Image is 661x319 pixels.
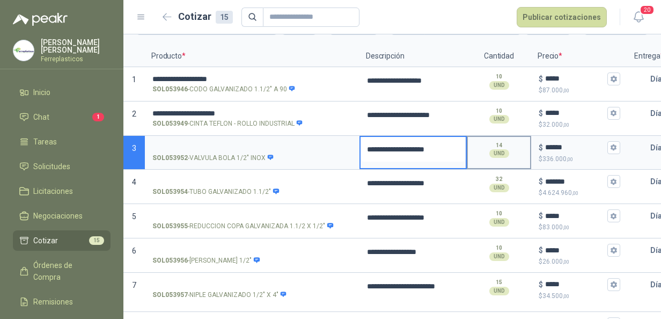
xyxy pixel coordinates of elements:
span: Negociaciones [33,210,83,222]
input: $$87.000,00 [545,75,605,83]
button: $$336.000,00 [607,141,620,154]
span: ,00 [563,259,569,265]
button: 20 [629,8,648,27]
img: Logo peakr [13,13,68,26]
a: Tareas [13,132,111,152]
span: Remisiones [33,296,73,308]
p: Ferreplasticos [41,56,111,62]
span: ,00 [563,122,569,128]
p: $ [539,188,620,198]
span: Inicio [33,86,50,98]
p: 10 [496,107,502,115]
button: $$87.000,00 [607,73,620,85]
strong: SOL053956 [152,256,188,266]
a: Cotizar15 [13,230,111,251]
p: - CINTA TEFLON - ROLLO INDUSTRIAL [152,119,303,129]
p: $ [539,73,543,85]
span: 26.000 [542,258,569,265]
button: $$26.000,00 [607,244,620,257]
p: 10 [496,209,502,218]
span: Chat [33,111,49,123]
p: Precio [531,46,628,67]
p: 10 [496,244,502,252]
h2: Cotizar [178,9,233,24]
span: 4 [132,178,136,186]
div: 15 [216,11,233,24]
a: Chat1 [13,107,111,127]
input: $$4.624.960,00 [545,178,605,186]
div: UND [489,81,509,90]
p: $ [539,142,543,154]
input: SOL053957-NIPLE GALVANIZADO 1/2" X 4" [152,281,352,289]
strong: SOL053946 [152,84,188,95]
span: Órdenes de Compra [33,259,100,283]
button: Publicar cotizaciones [517,7,607,27]
span: Licitaciones [33,185,73,197]
img: Company Logo [13,40,34,61]
input: SOL053955-REDUCCION COPA GALVANIZADA 1.1/2 X 1/2" [152,212,352,220]
span: 4.624.960 [542,189,578,197]
strong: SOL053954 [152,187,188,197]
span: 5 [132,212,136,221]
span: 2 [132,110,136,118]
p: Producto [145,46,359,67]
p: - VALVULA BOLA 1/2" INOX [152,153,274,163]
input: SOL053952-VALVULA BOLA 1/2" INOX [152,144,352,152]
p: $ [539,222,620,233]
div: UND [489,252,509,261]
p: $ [539,210,543,222]
button: $$83.000,00 [607,209,620,222]
input: $$26.000,00 [545,247,605,255]
p: - REDUCCION COPA GALVANIZADA 1.1/2 X 1/2" [152,221,334,231]
span: ,00 [563,293,569,299]
p: Descripción [359,46,467,67]
span: 1 [92,113,104,121]
span: 83.000 [542,223,569,231]
span: 34.500 [542,292,569,300]
p: - TUBO GALVANIZADO 1.1/2" [152,187,280,197]
input: SOL053956-[PERSON_NAME] 1/2" [152,247,352,255]
p: $ [539,257,620,267]
p: Cantidad [467,46,531,67]
span: ,00 [563,88,569,93]
p: $ [539,244,543,256]
span: 1 [132,75,136,84]
button: $$34.500,00 [607,278,620,291]
span: ,00 [563,224,569,230]
p: - CODO GALVANIZADO 1.1/2" A 90 [152,84,296,95]
span: 6 [132,247,136,255]
p: $ [539,107,543,119]
input: $$34.500,00 [545,280,605,288]
a: Negociaciones [13,206,111,226]
button: $$4.624.960,00 [607,175,620,188]
span: ,00 [572,190,578,196]
span: Solicitudes [33,161,70,172]
p: $ [539,176,543,187]
span: ,00 [567,156,573,162]
p: 10 [496,73,502,81]
input: SOL053946-CODO GALVANIZADO 1.1/2" A 90 [152,75,352,83]
a: Inicio [13,82,111,103]
button: $$32.000,00 [607,107,620,120]
input: SOL053949-CINTA TEFLON - ROLLO INDUSTRIAL [152,110,352,118]
a: Licitaciones [13,181,111,201]
div: UND [489,149,509,158]
span: 87.000 [542,86,569,94]
input: $$32.000,00 [545,109,605,117]
p: $ [539,120,620,130]
strong: SOL053955 [152,221,188,231]
p: - NIPLE GALVANIZADO 1/2" X 4" [152,290,287,300]
span: 32.000 [542,121,569,128]
input: $$336.000,00 [545,143,605,151]
p: 32 [496,175,502,184]
p: $ [539,291,620,301]
p: 14 [496,141,502,150]
div: UND [489,184,509,192]
div: UND [489,218,509,227]
strong: SOL053952 [152,153,188,163]
strong: SOL053949 [152,119,188,129]
a: Solicitudes [13,156,111,177]
p: - [PERSON_NAME] 1/2" [152,256,260,266]
span: 15 [89,236,104,245]
a: Remisiones [13,292,111,312]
